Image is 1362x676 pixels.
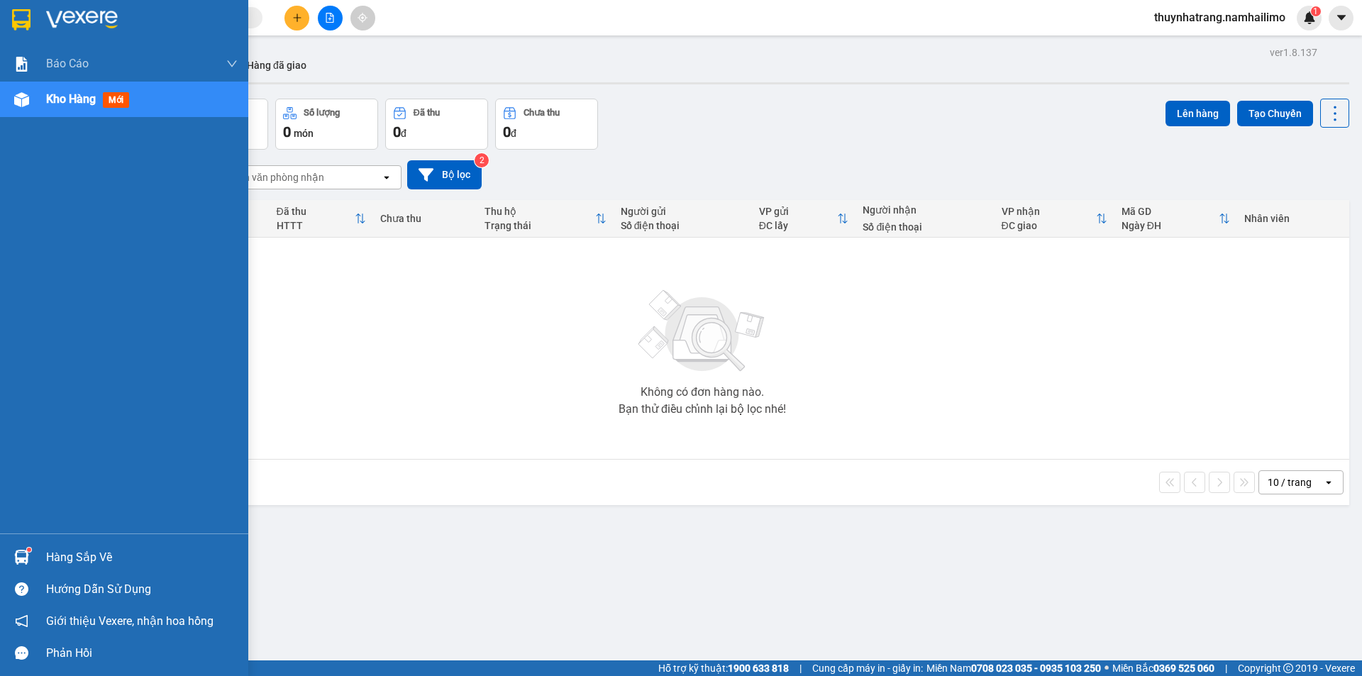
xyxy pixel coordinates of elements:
span: Nhận: [166,13,200,28]
div: Không có đơn hàng nào. [641,387,764,398]
span: ⚪️ [1104,665,1109,671]
div: Chọn văn phòng nhận [226,170,324,184]
svg: open [1323,477,1334,488]
div: Người nhận [863,204,987,216]
span: Kho hàng [46,92,96,106]
button: Bộ lọc [407,160,482,189]
span: CR : [11,93,33,108]
button: aim [350,6,375,31]
div: Mã GD [1122,206,1219,217]
div: 10 / trang [1268,475,1312,489]
img: logo-vxr [12,9,31,31]
span: món [294,128,314,139]
span: Báo cáo [46,55,89,72]
div: 0979541281 [12,46,156,66]
div: VP [GEOGRAPHIC_DATA] [12,12,156,46]
div: Chưa thu [380,213,470,224]
span: copyright [1283,663,1293,673]
span: 0 [393,123,401,140]
span: mới [103,92,129,108]
div: Đã thu [277,206,355,217]
th: Toggle SortBy [477,200,614,238]
div: PHÚC [166,46,280,63]
button: Lên hàng [1166,101,1230,126]
img: warehouse-icon [14,550,29,565]
img: svg+xml;base64,PHN2ZyBjbGFzcz0ibGlzdC1wbHVnX19zdmciIHhtbG5zPSJodHRwOi8vd3d3LnczLm9yZy8yMDAwL3N2Zy... [631,282,773,381]
button: Tạo Chuyến [1237,101,1313,126]
span: 1 [1313,6,1318,16]
div: ĐC lấy [759,220,838,231]
strong: 1900 633 818 [728,663,789,674]
span: 0 [283,123,291,140]
span: | [799,660,802,676]
div: 100.000 [11,92,158,109]
div: Số điện thoại [621,220,745,231]
span: caret-down [1335,11,1348,24]
div: VP [PERSON_NAME] [166,12,280,46]
strong: 0369 525 060 [1153,663,1214,674]
button: caret-down [1329,6,1353,31]
div: Người gửi [621,206,745,217]
span: đ [401,128,406,139]
div: 0979541281 [166,63,280,83]
button: Đã thu0đ [385,99,488,150]
button: Hàng đã giao [236,48,318,82]
button: plus [284,6,309,31]
div: Ngày ĐH [1122,220,1219,231]
span: notification [15,614,28,628]
div: Nhân viên [1244,213,1342,224]
button: file-add [318,6,343,31]
span: message [15,646,28,660]
div: Thu hộ [485,206,595,217]
span: Cung cấp máy in - giấy in: [812,660,923,676]
img: icon-new-feature [1303,11,1316,24]
sup: 2 [475,153,489,167]
div: Phản hồi [46,643,238,664]
th: Toggle SortBy [752,200,856,238]
th: Toggle SortBy [270,200,374,238]
div: HTTT [277,220,355,231]
div: Chưa thu [524,108,560,118]
div: VP gửi [759,206,838,217]
span: plus [292,13,302,23]
span: question-circle [15,582,28,596]
span: thuynhatrang.namhailimo [1143,9,1297,26]
strong: 0708 023 035 - 0935 103 250 [971,663,1101,674]
th: Toggle SortBy [1114,200,1237,238]
button: Chưa thu0đ [495,99,598,150]
span: Hỗ trợ kỹ thuật: [658,660,789,676]
span: | [1225,660,1227,676]
div: Hàng sắp về [46,547,238,568]
span: file-add [325,13,335,23]
span: Gửi: [12,13,34,28]
div: Bạn thử điều chỉnh lại bộ lọc nhé! [619,404,786,415]
div: Hướng dẫn sử dụng [46,579,238,600]
sup: 1 [27,548,31,552]
div: Số lượng [304,108,340,118]
div: ver 1.8.137 [1270,45,1317,60]
div: ĐC giao [1002,220,1096,231]
span: đ [511,128,516,139]
div: Số điện thoại [863,221,987,233]
sup: 1 [1311,6,1321,16]
span: Miền Bắc [1112,660,1214,676]
div: Trạng thái [485,220,595,231]
span: down [226,58,238,70]
span: Giới thiệu Vexere, nhận hoa hồng [46,612,214,630]
th: Toggle SortBy [995,200,1114,238]
svg: open [381,172,392,183]
span: 0 [503,123,511,140]
div: Đã thu [414,108,440,118]
img: solution-icon [14,57,29,72]
span: aim [358,13,367,23]
button: Số lượng0món [275,99,378,150]
span: Miền Nam [926,660,1101,676]
img: warehouse-icon [14,92,29,107]
div: VP nhận [1002,206,1096,217]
